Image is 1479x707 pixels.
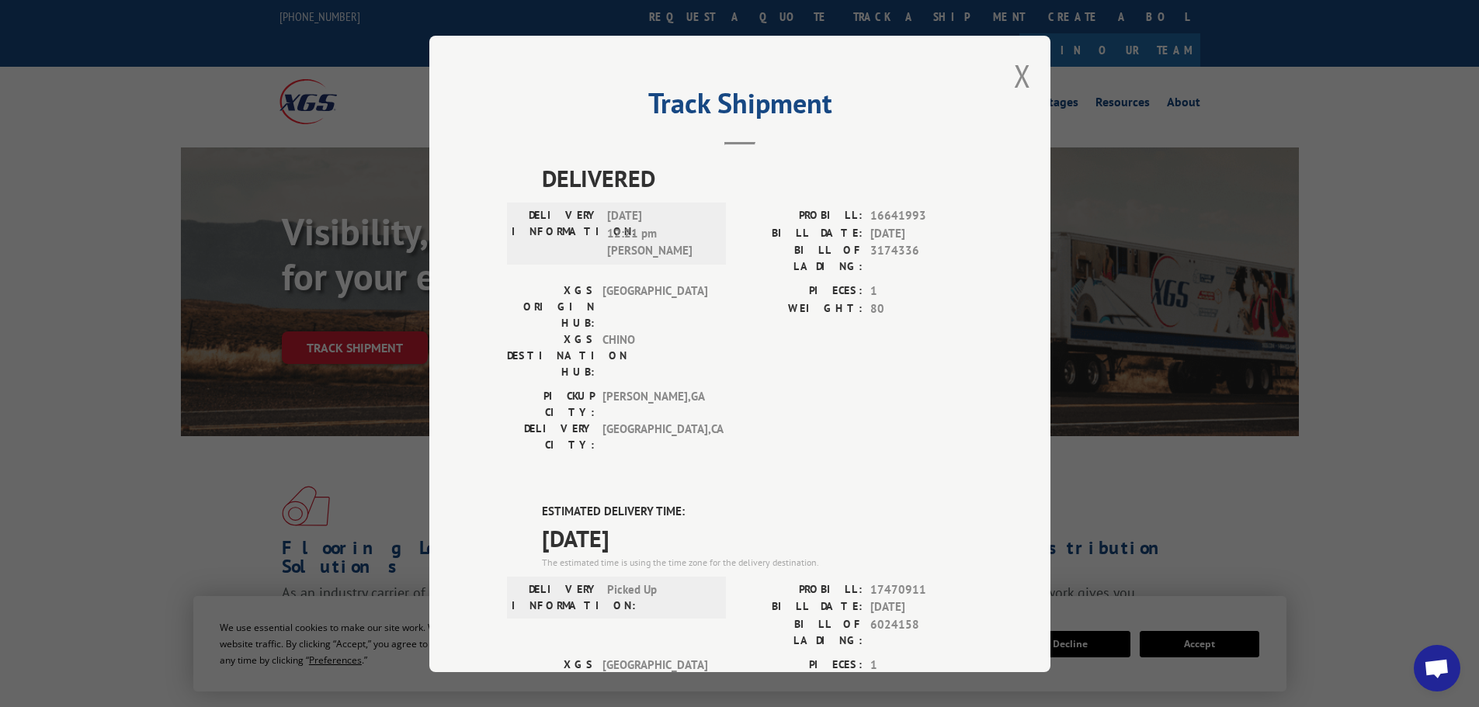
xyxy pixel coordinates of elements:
[740,598,863,616] label: BILL DATE:
[870,300,973,317] span: 80
[602,421,707,453] span: [GEOGRAPHIC_DATA] , CA
[507,282,595,331] label: XGS ORIGIN HUB:
[1014,55,1031,96] button: Close modal
[870,598,973,616] span: [DATE]
[542,520,973,555] span: [DATE]
[607,581,712,613] span: Picked Up
[542,555,973,569] div: The estimated time is using the time zone for the delivery destination.
[740,656,863,674] label: PIECES:
[602,282,707,331] span: [GEOGRAPHIC_DATA]
[507,92,973,122] h2: Track Shipment
[740,224,863,242] label: BILL DATE:
[1414,645,1460,691] div: Open chat
[542,503,973,521] label: ESTIMATED DELIVERY TIME:
[870,242,973,275] span: 3174336
[740,207,863,225] label: PROBILL:
[602,656,707,705] span: [GEOGRAPHIC_DATA]
[740,282,863,300] label: PIECES:
[507,421,595,453] label: DELIVERY CITY:
[870,282,973,300] span: 1
[870,581,973,598] span: 17470911
[512,581,599,613] label: DELIVERY INFORMATION:
[542,161,973,196] span: DELIVERED
[740,581,863,598] label: PROBILL:
[507,331,595,380] label: XGS DESTINATION HUB:
[870,224,973,242] span: [DATE]
[740,242,863,275] label: BILL OF LADING:
[870,656,973,674] span: 1
[740,300,863,317] label: WEIGHT:
[602,331,707,380] span: CHINO
[870,207,973,225] span: 16641993
[512,207,599,260] label: DELIVERY INFORMATION:
[740,615,863,648] label: BILL OF LADING:
[870,615,973,648] span: 6024158
[507,388,595,421] label: PICKUP CITY:
[607,207,712,260] span: [DATE] 12:21 pm [PERSON_NAME]
[602,388,707,421] span: [PERSON_NAME] , GA
[507,656,595,705] label: XGS ORIGIN HUB:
